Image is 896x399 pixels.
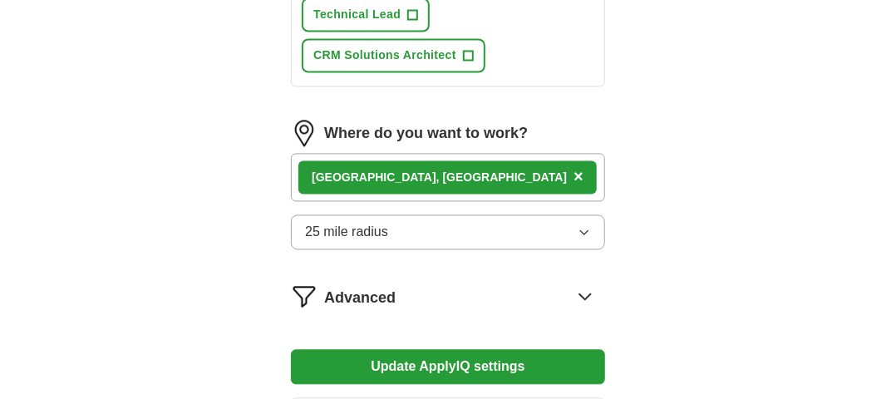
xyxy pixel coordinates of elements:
[302,39,485,73] button: CRM Solutions Architect
[313,47,456,65] span: CRM Solutions Architect
[324,123,528,145] label: Where do you want to work?
[313,7,401,24] span: Technical Lead
[291,350,605,385] button: Update ApplyIQ settings
[574,168,583,186] span: ×
[305,223,388,243] span: 25 mile radius
[291,215,605,250] button: 25 mile radius
[291,121,318,147] img: location.png
[312,170,567,187] div: [GEOGRAPHIC_DATA], [GEOGRAPHIC_DATA]
[574,165,583,190] button: ×
[291,283,318,310] img: filter
[324,288,396,310] span: Advanced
